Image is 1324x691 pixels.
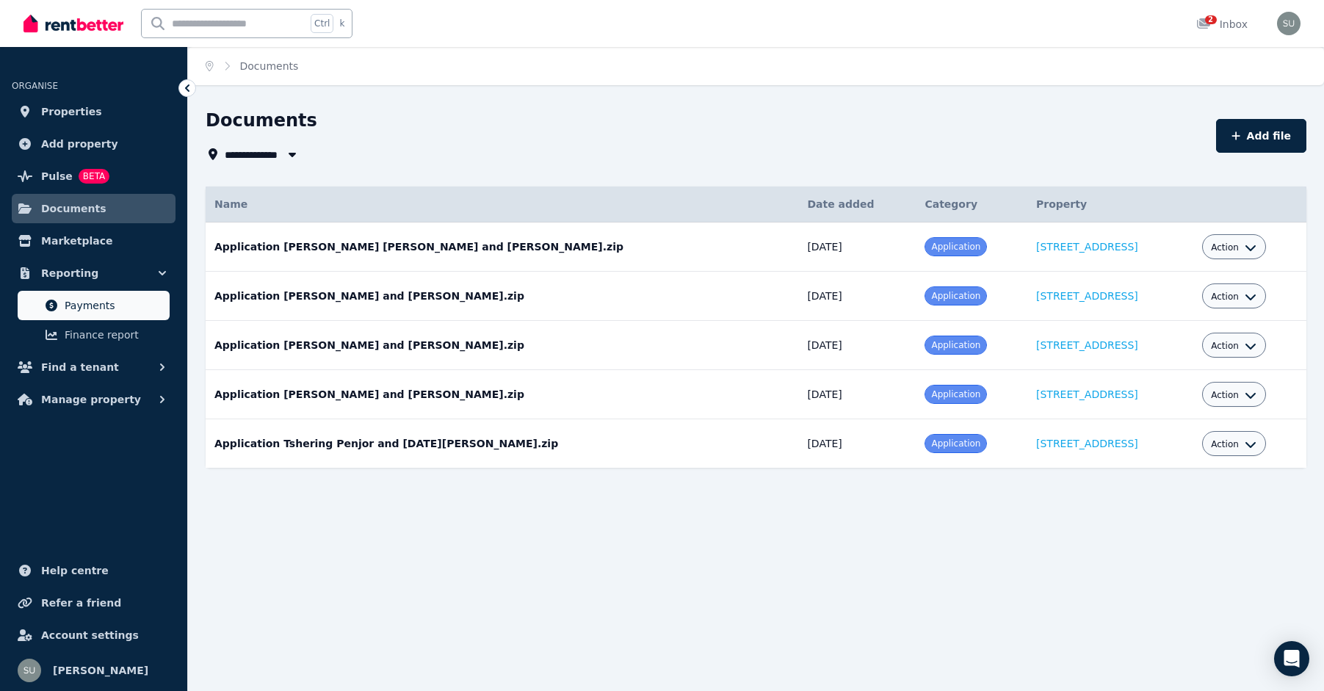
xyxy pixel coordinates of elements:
span: Application [931,291,980,301]
button: Action [1211,340,1256,352]
span: Application [931,340,980,350]
span: Marketplace [41,232,112,250]
span: ORGANISE [12,81,58,91]
h1: Documents [206,109,317,132]
a: Account settings [12,621,176,650]
span: Reporting [41,264,98,282]
span: Manage property [41,391,141,408]
span: BETA [79,169,109,184]
div: Inbox [1196,17,1248,32]
span: Documents [41,200,106,217]
span: Application [931,389,980,399]
a: Help centre [12,556,176,585]
td: [DATE] [798,223,916,272]
span: k [339,18,344,29]
a: Finance report [18,320,170,350]
span: Action [1211,340,1239,352]
th: Date added [798,187,916,223]
span: Application [931,242,980,252]
button: Reporting [12,258,176,288]
a: Properties [12,97,176,126]
button: Find a tenant [12,352,176,382]
img: Sue Upton [18,659,41,682]
span: Action [1211,242,1239,253]
button: Action [1211,242,1256,253]
td: [DATE] [798,419,916,468]
td: Application [PERSON_NAME] and [PERSON_NAME].zip [206,272,798,321]
td: Application [PERSON_NAME] [PERSON_NAME] and [PERSON_NAME].zip [206,223,798,272]
th: Category [916,187,1027,223]
a: PulseBETA [12,162,176,191]
a: [STREET_ADDRESS] [1036,241,1138,253]
th: Property [1027,187,1193,223]
td: Application Tshering Penjor and [DATE][PERSON_NAME].zip [206,419,798,468]
img: RentBetter [23,12,123,35]
td: [DATE] [798,272,916,321]
span: Help centre [41,562,109,579]
a: [STREET_ADDRESS] [1036,290,1138,302]
span: Refer a friend [41,594,121,612]
a: [STREET_ADDRESS] [1036,388,1138,400]
a: Payments [18,291,170,320]
span: Action [1211,438,1239,450]
a: Marketplace [12,226,176,256]
span: Add property [41,135,118,153]
button: Add file [1216,119,1306,153]
nav: Breadcrumb [188,47,316,85]
td: Application [PERSON_NAME] and [PERSON_NAME].zip [206,370,798,419]
a: Documents [12,194,176,223]
span: Documents [240,59,299,73]
span: 2 [1205,15,1217,24]
span: Ctrl [311,14,333,33]
span: Application [931,438,980,449]
img: Sue Upton [1277,12,1301,35]
span: Account settings [41,626,139,644]
button: Action [1211,438,1256,450]
span: [PERSON_NAME] [53,662,148,679]
a: Add property [12,129,176,159]
span: Finance report [65,326,164,344]
button: Action [1211,291,1256,303]
button: Action [1211,389,1256,401]
a: [STREET_ADDRESS] [1036,438,1138,449]
a: Refer a friend [12,588,176,618]
span: Properties [41,103,102,120]
span: Payments [65,297,164,314]
button: Manage property [12,385,176,414]
td: [DATE] [798,370,916,419]
span: Action [1211,291,1239,303]
span: Find a tenant [41,358,119,376]
span: Pulse [41,167,73,185]
span: Action [1211,389,1239,401]
span: Name [214,198,247,210]
td: [DATE] [798,321,916,370]
a: [STREET_ADDRESS] [1036,339,1138,351]
td: Application [PERSON_NAME] and [PERSON_NAME].zip [206,321,798,370]
div: Open Intercom Messenger [1274,641,1309,676]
